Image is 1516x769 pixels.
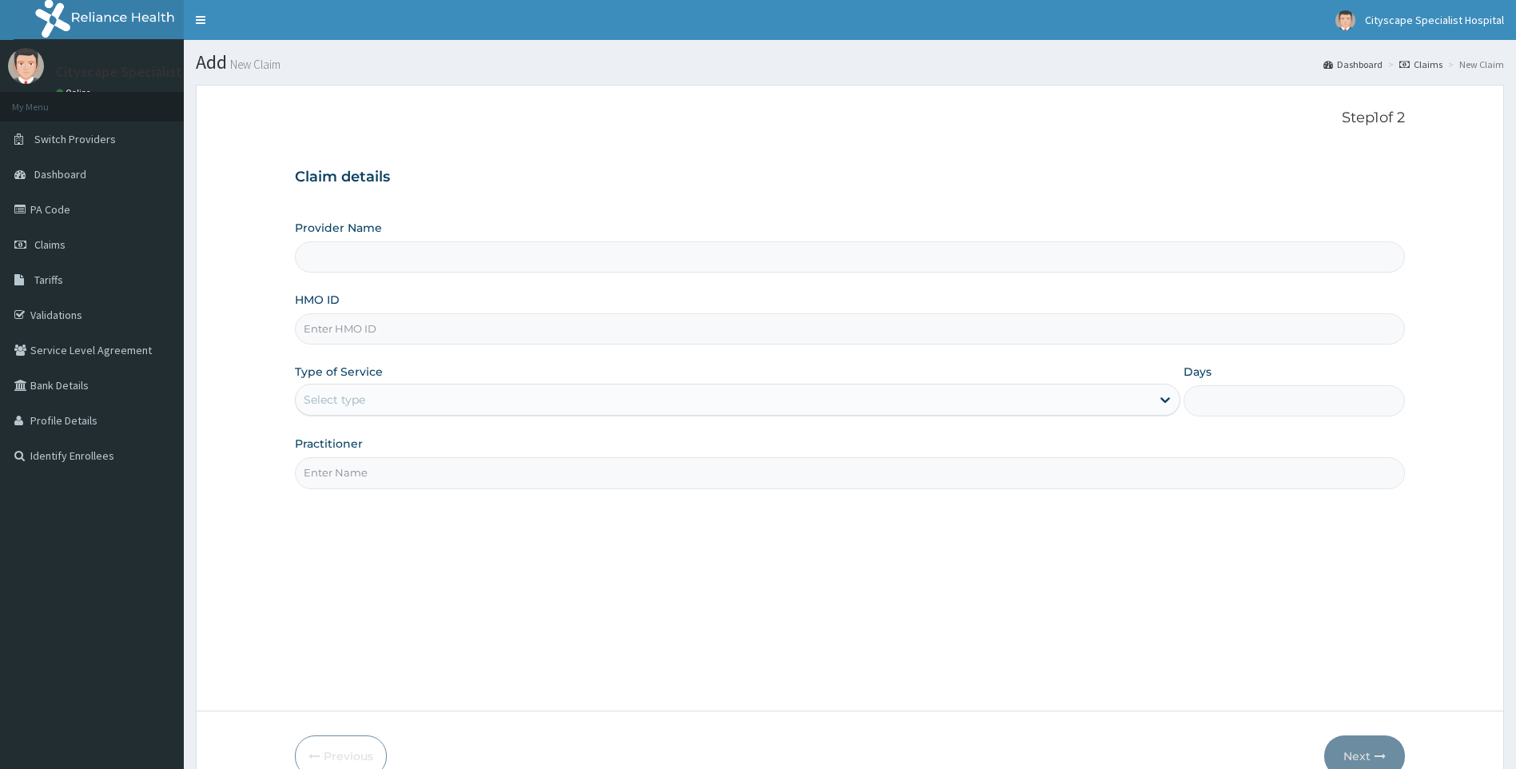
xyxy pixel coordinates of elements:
a: Claims [1399,58,1442,71]
small: New Claim [227,58,281,70]
input: Enter HMO ID [295,313,1406,345]
span: Tariffs [34,273,63,287]
span: Claims [34,237,66,252]
label: Days [1184,364,1212,380]
h1: Add [196,52,1504,73]
li: New Claim [1444,58,1504,71]
input: Enter Name [295,457,1406,488]
label: HMO ID [295,292,340,308]
label: Type of Service [295,364,383,380]
span: Switch Providers [34,132,116,146]
span: Cityscape Specialist Hospital [1365,13,1504,27]
h3: Claim details [295,169,1406,186]
p: Step 1 of 2 [295,110,1406,127]
img: User Image [1335,10,1355,30]
label: Practitioner [295,436,363,452]
div: Select type [304,392,365,408]
label: Provider Name [295,220,382,236]
a: Dashboard [1323,58,1383,71]
span: Dashboard [34,167,86,181]
img: User Image [8,48,44,84]
a: Online [56,87,94,98]
p: Cityscape Specialist Hospital [56,65,238,79]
